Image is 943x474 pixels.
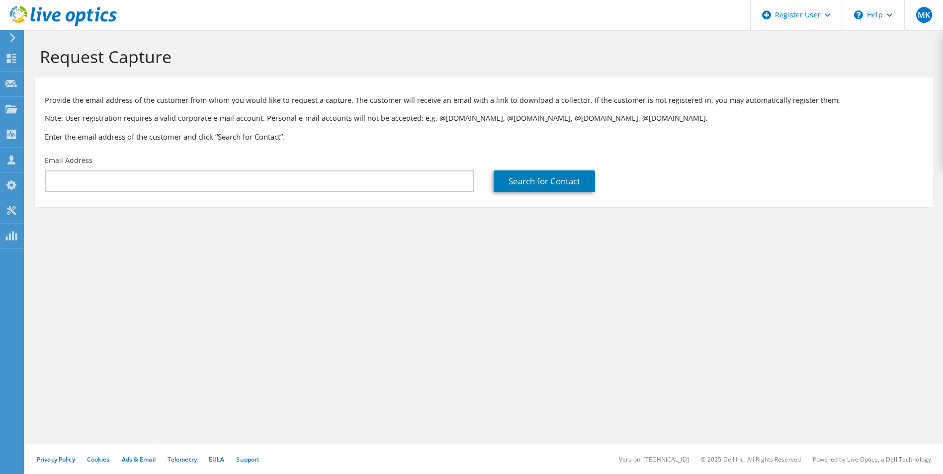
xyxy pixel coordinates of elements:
p: Note: User registration requires a valid corporate e-mail account. Personal e-mail accounts will ... [45,113,923,124]
label: Email Address [45,156,92,165]
span: MK [916,7,932,23]
p: Provide the email address of the customer from whom you would like to request a capture. The cust... [45,95,923,106]
a: Search for Contact [494,170,595,192]
a: Privacy Policy [37,455,75,464]
li: © 2025 Dell Inc. All Rights Reserved [701,455,801,464]
h1: Request Capture [40,46,923,67]
li: Powered by Live Optics, a Dell Technology [813,455,931,464]
h3: Enter the email address of the customer and click “Search for Contact”. [45,131,923,142]
svg: \n [854,10,863,19]
a: Cookies [87,455,110,464]
a: EULA [209,455,224,464]
a: Telemetry [168,455,197,464]
a: Support [236,455,259,464]
li: Version: [TECHNICAL_ID] [619,455,689,464]
a: Ads & Email [122,455,156,464]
